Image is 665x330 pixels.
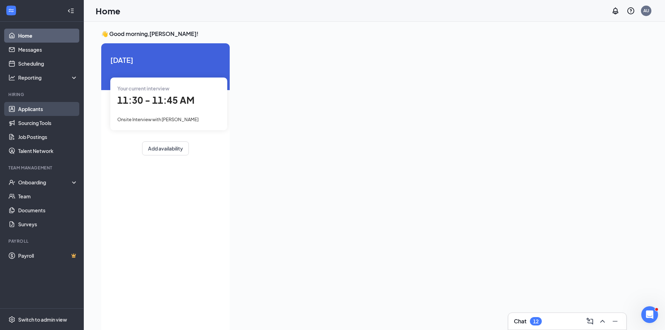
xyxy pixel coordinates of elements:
h3: Chat [514,317,526,325]
span: [DATE] [110,54,221,65]
svg: ChevronUp [598,317,607,325]
iframe: Intercom live chat [641,306,658,323]
button: Minimize [609,316,621,327]
div: Hiring [8,91,76,97]
svg: QuestionInfo [627,7,635,15]
span: Your current interview [117,85,169,91]
button: ComposeMessage [584,316,596,327]
a: Talent Network [18,144,78,158]
a: Team [18,189,78,203]
svg: Minimize [611,317,619,325]
div: Onboarding [18,179,72,186]
div: Reporting [18,74,78,81]
a: PayrollCrown [18,249,78,263]
div: 12 [533,318,539,324]
div: AU [643,8,649,14]
span: 11:30 - 11:45 AM [117,94,194,106]
div: Payroll [8,238,76,244]
svg: Notifications [611,7,620,15]
svg: Collapse [67,7,74,14]
a: Applicants [18,102,78,116]
h1: Home [96,5,120,17]
a: Scheduling [18,57,78,71]
svg: WorkstreamLogo [8,7,15,14]
h3: 👋 Good morning, [PERSON_NAME] ! [101,30,626,38]
a: Home [18,29,78,43]
div: Switch to admin view [18,316,67,323]
div: Team Management [8,165,76,171]
a: Surveys [18,217,78,231]
svg: UserCheck [8,179,15,186]
span: Onsite Interview with [PERSON_NAME] [117,117,199,122]
a: Job Postings [18,130,78,144]
svg: Analysis [8,74,15,81]
button: ChevronUp [597,316,608,327]
a: Sourcing Tools [18,116,78,130]
svg: ComposeMessage [586,317,594,325]
button: Add availability [142,141,189,155]
a: Messages [18,43,78,57]
a: Documents [18,203,78,217]
svg: Settings [8,316,15,323]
